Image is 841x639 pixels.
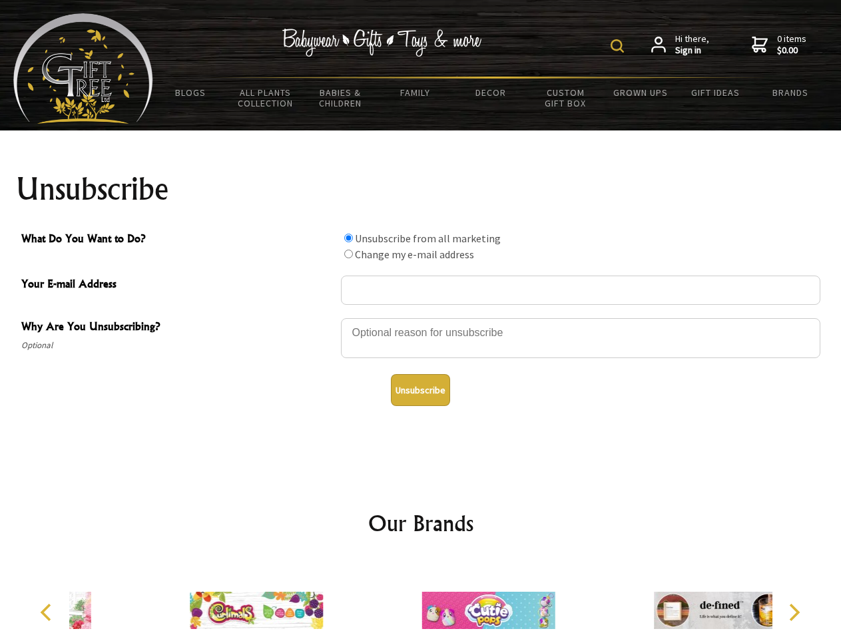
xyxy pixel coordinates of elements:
strong: Sign in [675,45,709,57]
a: Babies & Children [303,79,378,117]
a: Hi there,Sign in [651,33,709,57]
strong: $0.00 [777,45,806,57]
a: Family [378,79,453,106]
a: Grown Ups [603,79,678,106]
span: Optional [21,337,334,353]
input: What Do You Want to Do? [344,234,353,242]
span: 0 items [777,33,806,57]
a: BLOGS [153,79,228,106]
input: What Do You Want to Do? [344,250,353,258]
a: Decor [453,79,528,106]
span: Your E-mail Address [21,276,334,295]
a: Custom Gift Box [528,79,603,117]
img: Babywear - Gifts - Toys & more [282,29,482,57]
button: Unsubscribe [391,374,450,406]
h2: Our Brands [27,507,815,539]
input: Your E-mail Address [341,276,820,305]
span: Why Are You Unsubscribing? [21,318,334,337]
button: Next [779,598,808,627]
a: All Plants Collection [228,79,304,117]
a: Brands [753,79,828,106]
a: 0 items$0.00 [752,33,806,57]
button: Previous [33,598,63,627]
img: product search [611,39,624,53]
textarea: Why Are You Unsubscribing? [341,318,820,358]
span: What Do You Want to Do? [21,230,334,250]
img: Babyware - Gifts - Toys and more... [13,13,153,124]
label: Change my e-mail address [355,248,474,261]
span: Hi there, [675,33,709,57]
a: Gift Ideas [678,79,753,106]
h1: Unsubscribe [16,173,826,205]
label: Unsubscribe from all marketing [355,232,501,245]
